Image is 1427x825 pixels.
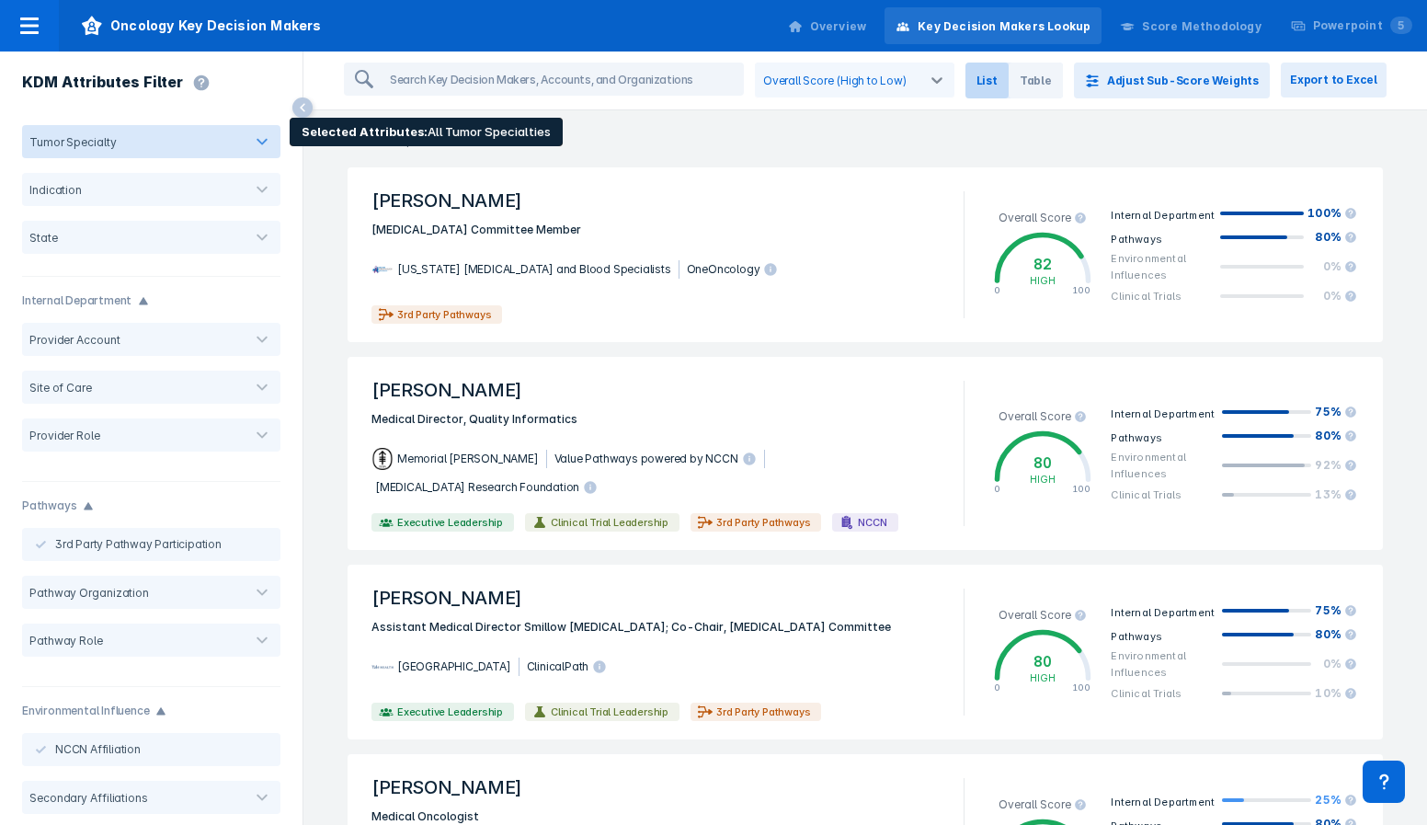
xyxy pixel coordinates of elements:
[22,231,58,245] div: State
[1315,792,1357,808] div: 25%
[994,484,1000,494] div: 0
[1142,18,1261,35] div: Score Methodology
[371,656,394,678] img: yale-university.png
[1072,285,1090,295] div: 100
[394,307,495,322] span: 3rd Party Pathways
[1307,288,1357,304] div: 0%
[22,528,280,561] button: 3rd Party Pathway Participation
[394,705,507,719] span: Executive Leadership
[1111,288,1216,304] div: Clinical Trials
[1111,430,1162,443] span: Pathways
[713,705,814,719] span: 3rd Party Pathways
[22,634,103,647] div: Pathway Role
[1074,63,1270,98] button: Adjust Sub-Score Weights
[348,167,1383,342] a: [PERSON_NAME][MEDICAL_DATA] Committee Member[US_STATE] [MEDICAL_DATA] and Blood SpecialistsOneOnc...
[22,429,100,442] div: Provider Role
[1072,484,1090,494] div: 100
[547,515,672,530] span: Clinical Trial Leadership
[22,135,117,149] div: Tumor Specialty
[763,74,907,87] div: Overall Score (High to Low)
[22,292,131,310] h4: Internal Department
[360,370,953,410] span: [PERSON_NAME]
[360,410,953,429] span: Medical Director, Quality Informatics
[1030,275,1056,287] div: HIGH
[360,767,953,808] span: [PERSON_NAME]
[360,618,953,636] span: Assistant Medical Director Smillow [MEDICAL_DATA]; Co-Chair, [MEDICAL_DATA] Committee
[1111,487,1217,503] div: Clinical Trials
[987,408,1099,423] div: Overall Score
[1030,254,1056,275] div: 82
[348,357,1383,550] a: [PERSON_NAME]Medical Director, Quality InformaticsMemorial [PERSON_NAME]Value Pathways powered by...
[1111,795,1215,808] span: Internal Department
[1111,208,1215,221] span: Internal Department
[1363,761,1405,803] div: Contact Support
[1315,404,1357,420] div: 75%
[527,658,615,676] span: ClinicalPath
[1313,17,1412,34] div: Powerpoint
[397,260,679,279] span: [US_STATE] [MEDICAL_DATA] and Blood Specialists
[1315,457,1357,474] div: 92%
[22,333,120,347] div: Provider Account
[1307,229,1357,246] div: 80%
[1315,428,1357,444] div: 80%
[1009,63,1063,98] span: Table
[22,74,183,92] h4: KDM Attributes Filter
[22,497,76,515] h4: Pathways
[1315,602,1357,619] div: 75%
[1111,629,1162,642] span: Pathways
[554,450,765,468] span: Value Pathways powered by NCCN
[55,536,222,553] span: 3rd Party Pathway Participation
[1315,656,1357,672] div: 0%
[1030,474,1056,486] div: HIGH
[371,258,394,281] img: new-york-cancer-and-blood-associates.png
[371,448,394,470] img: memorial-sloan-kettering.png
[360,221,953,239] span: [MEDICAL_DATA] Committee Member
[987,796,1099,811] div: Overall Score
[1307,258,1357,275] div: 0%
[1111,647,1217,681] div: Environmental Influences
[1111,407,1215,419] span: Internal Department
[375,478,605,497] span: [MEDICAL_DATA] Research Foundation
[360,180,953,221] span: [PERSON_NAME]
[1111,605,1215,618] span: Internal Department
[22,781,280,814] button: Secondary Affiliations
[382,64,742,94] input: Search Key Decision Makers, Accounts, and Organizations
[1315,487,1357,503] div: 13%
[965,63,1009,98] span: List
[1030,453,1056,474] div: 80
[810,18,867,35] div: Overview
[994,682,1000,693] div: 0
[1109,7,1272,44] a: Score Methodology
[1111,232,1162,245] span: Pathways
[687,260,786,279] span: OneOncology
[918,18,1090,35] div: Key Decision Makers Lookup
[22,381,92,395] div: Site of Care
[1030,672,1056,684] div: HIGH
[1281,63,1387,97] button: Export to Excel
[713,515,814,530] span: 3rd Party Pathways
[1390,17,1412,34] span: 5
[397,450,547,468] span: Memorial [PERSON_NAME]
[394,515,507,530] span: Executive Leadership
[1315,685,1357,702] div: 10%
[1111,449,1217,482] div: Environmental Influences
[994,285,1000,295] div: 0
[854,515,890,530] span: NCCN
[987,210,1099,224] div: Overall Score
[1072,682,1090,693] div: 100
[777,7,878,44] a: Overview
[1315,626,1357,643] div: 80%
[397,658,519,676] span: [GEOGRAPHIC_DATA]
[547,705,672,719] span: Clinical Trial Leadership
[22,791,155,805] div: Secondary Affiliations
[885,7,1102,44] a: Key Decision Makers Lookup
[22,586,149,600] div: Pathway Organization
[22,183,82,197] div: Indication
[1030,651,1056,672] div: 80
[303,110,1427,149] p: Tool last updated: [DATE]
[987,607,1099,622] div: Overall Score
[1111,250,1216,283] div: Environmental Influences
[360,578,953,618] span: [PERSON_NAME]
[55,741,141,758] span: NCCN Affiliation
